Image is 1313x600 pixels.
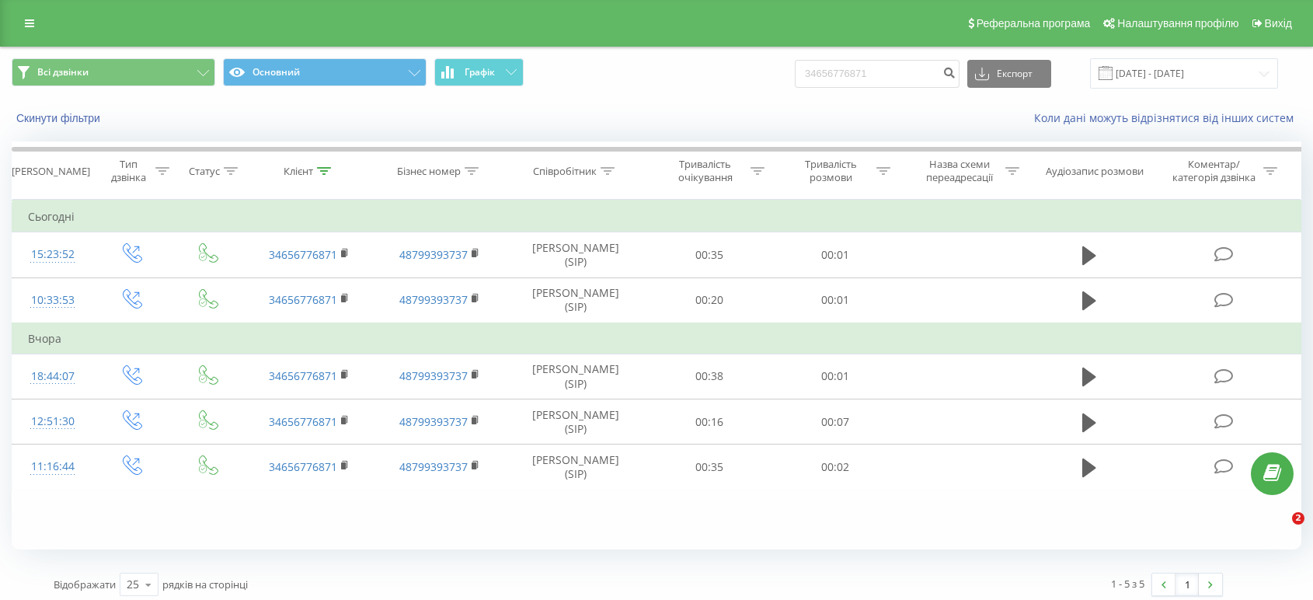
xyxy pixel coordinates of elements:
a: 34656776871 [269,368,337,383]
td: 00:01 [772,277,898,323]
span: Налаштування профілю [1117,17,1238,30]
iframe: Intercom live chat [1260,512,1297,549]
td: 00:16 [646,399,772,445]
div: Клієнт [284,165,313,178]
span: Відображати [54,577,116,591]
button: Всі дзвінки [12,58,215,86]
div: Тривалість розмови [789,158,872,184]
td: 00:20 [646,277,772,323]
td: 00:01 [772,232,898,277]
span: Вихід [1265,17,1292,30]
a: 48799393737 [399,414,468,429]
div: Назва схеми переадресації [918,158,1001,184]
div: 1 - 5 з 5 [1111,576,1144,591]
div: 15:23:52 [28,239,77,270]
td: 00:01 [772,354,898,399]
div: Статус [189,165,220,178]
div: [PERSON_NAME] [12,165,90,178]
div: Співробітник [533,165,597,178]
input: Пошук за номером [795,60,959,88]
a: 34656776871 [269,292,337,307]
a: 34656776871 [269,247,337,262]
div: 25 [127,577,139,592]
div: 10:33:53 [28,285,77,316]
td: Вчора [12,323,1301,354]
td: [PERSON_NAME] (SIP) [505,277,646,323]
span: Графік [465,67,495,78]
div: Бізнес номер [397,165,461,178]
div: 12:51:30 [28,406,77,437]
td: [PERSON_NAME] (SIP) [505,354,646,399]
div: 18:44:07 [28,361,77,392]
div: Коментар/категорія дзвінка [1168,158,1259,184]
a: 48799393737 [399,368,468,383]
span: Всі дзвінки [37,66,89,78]
div: Тривалість очікування [663,158,747,184]
span: рядків на сторінці [162,577,248,591]
span: 2 [1292,512,1304,525]
td: 00:35 [646,232,772,277]
td: 00:35 [646,445,772,490]
td: 00:07 [772,399,898,445]
div: Тип дзвінка [106,158,151,184]
a: 34656776871 [269,459,337,474]
button: Графік [434,58,524,86]
button: Основний [223,58,427,86]
button: Скинути фільтри [12,111,108,125]
div: 11:16:44 [28,452,77,482]
a: 48799393737 [399,292,468,307]
div: Аудіозапис розмови [1046,165,1144,178]
a: 34656776871 [269,414,337,429]
td: [PERSON_NAME] (SIP) [505,445,646,490]
td: 00:38 [646,354,772,399]
button: Експорт [967,60,1051,88]
td: [PERSON_NAME] (SIP) [505,232,646,277]
a: 48799393737 [399,459,468,474]
a: 1 [1175,574,1199,595]
a: Коли дані можуть відрізнятися вiд інших систем [1034,110,1301,125]
span: Реферальна програма [977,17,1091,30]
td: [PERSON_NAME] (SIP) [505,399,646,445]
td: 00:02 [772,445,898,490]
td: Сьогодні [12,201,1301,232]
a: 48799393737 [399,247,468,262]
